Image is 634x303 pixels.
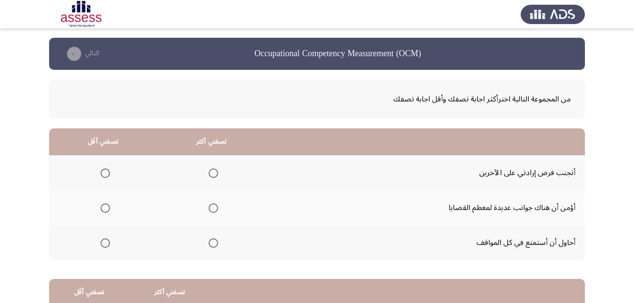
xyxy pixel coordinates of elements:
[205,200,218,216] mat-radio-group: Select an option
[63,91,571,107] span: من المجموعة التالية اخترأكثر اجابة تصفك وأقل اجابة تصفك
[521,1,585,27] img: Assess Talent Management logo
[49,128,157,155] th: تصفني أقَل
[60,46,102,61] button: check the missing
[205,235,218,251] mat-radio-group: Select an option
[254,48,421,59] h3: Occupational Competency Measurement (OCM)
[266,190,585,225] td: أؤمن أن هناك جوانب عديدة لمعظم القضايا
[266,155,585,190] td: أتجنب فرض إرادتي على الآخرين
[97,200,110,216] mat-radio-group: Select an option
[97,165,110,181] mat-radio-group: Select an option
[49,1,113,27] img: Assessment logo of OCM R1 ASSESS
[97,235,110,251] mat-radio-group: Select an option
[266,225,585,260] td: أحاول أن أستمتع في كل المواقف
[157,128,266,155] th: تصفني أكثر
[205,165,218,181] mat-radio-group: Select an option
